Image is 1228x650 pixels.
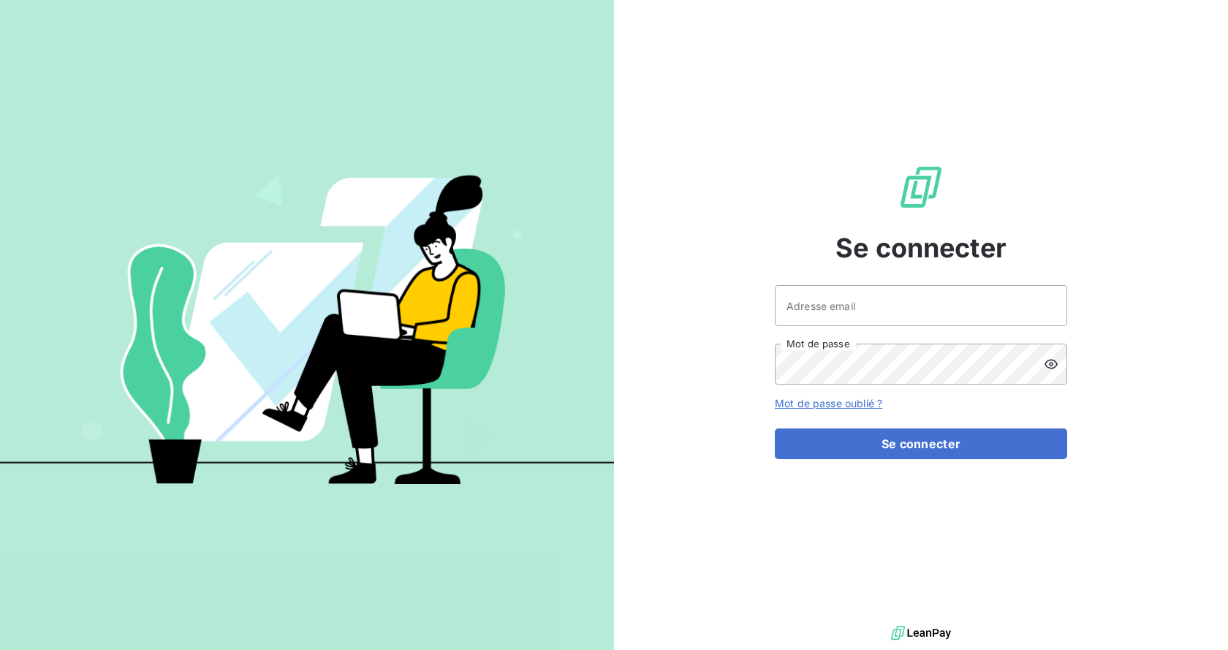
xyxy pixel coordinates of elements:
[835,228,1007,268] span: Se connecter
[775,285,1067,326] input: placeholder
[891,622,951,644] img: logo
[775,428,1067,459] button: Se connecter
[775,397,882,409] a: Mot de passe oublié ?
[898,164,944,211] img: Logo LeanPay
